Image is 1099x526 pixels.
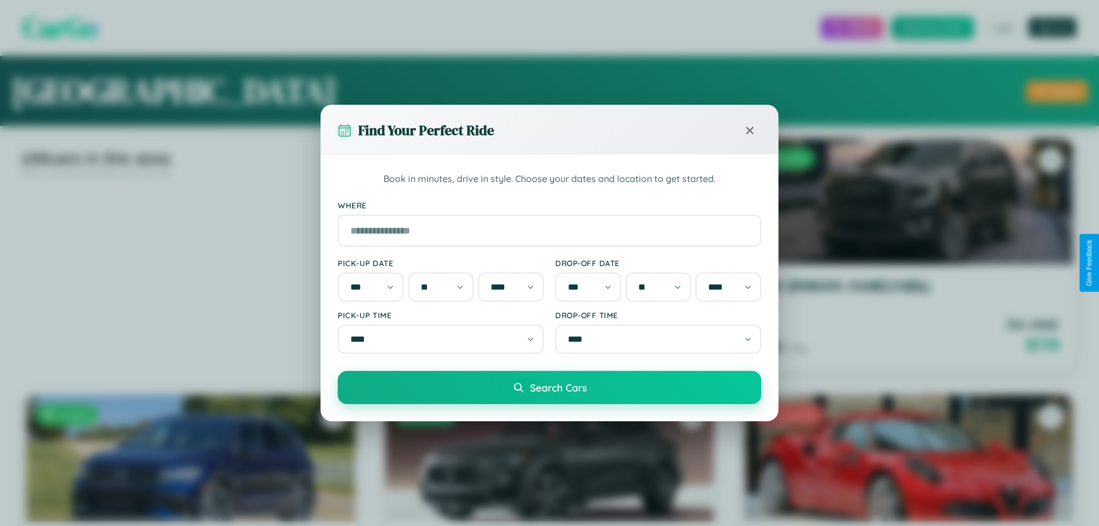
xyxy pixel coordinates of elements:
[555,310,761,320] label: Drop-off Time
[338,258,544,268] label: Pick-up Date
[358,121,494,140] h3: Find Your Perfect Ride
[555,258,761,268] label: Drop-off Date
[338,371,761,404] button: Search Cars
[338,310,544,320] label: Pick-up Time
[338,200,761,210] label: Where
[338,172,761,187] p: Book in minutes, drive in style. Choose your dates and location to get started.
[530,381,587,394] span: Search Cars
